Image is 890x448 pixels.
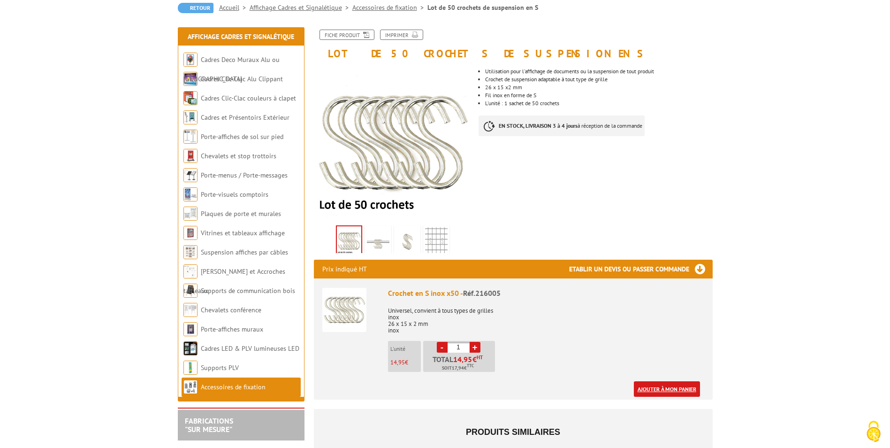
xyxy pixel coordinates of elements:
p: Total [426,355,495,372]
p: à réception de la commande [479,116,645,136]
a: Cadres LED & PLV lumineuses LED [201,344,299,353]
a: Cadres Clic-Clac Alu Clippant [201,75,283,83]
div: Crochet en S inox x50 - [388,288,704,299]
a: Porte-menus / Porte-messages [201,171,288,179]
img: lot_de_50_crochets_accessoires_fixations_216005.jpg [314,64,472,222]
a: - [437,342,448,353]
li: 26 x 15 x2 mm [485,85,712,90]
a: Accessoires de fixation [201,383,266,391]
p: € [390,359,421,366]
a: Fiche produit [319,30,374,40]
a: Porte-visuels comptoirs [201,190,268,199]
a: [PERSON_NAME] et Accroches tableaux [183,267,285,295]
img: Suspension affiches par câbles [183,245,198,259]
span: Produits similaires [466,427,560,437]
img: Cookies (fenêtre modale) [862,420,885,443]
a: Porte-affiches de sol sur pied [201,132,283,141]
img: Porte-menus / Porte-messages [183,168,198,182]
img: lot_50_crochets_suspension_s_216005_3.jpg [396,227,418,256]
img: Chevalets conférence [183,303,198,317]
img: Plaques de porte et murales [183,207,198,221]
a: Affichage Cadres et Signalétique [250,3,352,12]
a: + [470,342,480,353]
a: Cadres Deco Muraux Alu ou [GEOGRAPHIC_DATA] [183,55,280,83]
a: Supports de communication bois [201,286,295,295]
button: Cookies (fenêtre modale) [857,416,890,448]
a: Accessoires de fixation [352,3,427,12]
img: lot_de_50_crochets_accessoires_fixations_216005.jpg [337,226,361,255]
sup: HT [477,354,483,361]
img: Supports PLV [183,361,198,375]
p: Prix indiqué HT [322,260,367,278]
sup: TTC [467,363,474,368]
img: Crochet en S inox x50 [322,288,366,332]
strong: EN STOCK, LIVRAISON 3 à 4 jours [499,122,578,129]
a: Plaques de porte et murales [201,209,281,218]
img: Cadres Deco Muraux Alu ou Bois [183,53,198,67]
img: lot_50_crochets_suspension_s_216005_1.jpg [367,227,389,256]
a: Cadres et Présentoirs Extérieur [201,113,289,122]
a: Chevalets conférence [201,306,261,314]
img: Chevalets et stop trottoirs [183,149,198,163]
span: 14,95 [453,355,472,363]
a: Cadres Clic-Clac couleurs à clapet [201,94,296,102]
img: Vitrines et tableaux affichage [183,226,198,240]
span: Réf.216005 [463,288,501,298]
img: Porte-affiches de sol sur pied [183,130,198,144]
a: Ajouter à mon panier [634,381,700,397]
a: Chevalets et stop trottoirs [201,152,276,160]
li: Utilisation pour l'affichage de documents ou la suspension de tout produit [485,69,712,74]
span: 17,94 [452,364,464,372]
span: € [472,355,477,363]
a: Suspension affiches par câbles [201,248,288,256]
p: L'unité [390,346,421,352]
a: Supports PLV [201,363,239,372]
li: Crochet de suspension adaptable à tout type de grille [485,77,712,82]
h3: Etablir un devis ou passer commande [569,260,713,278]
li: L'unité : 1 sachet de 50 crochets [485,100,712,106]
img: Porte-visuels comptoirs [183,187,198,201]
span: Soit € [442,364,474,372]
img: lot_50_crochets_suspension_s_216005_4.jpg [425,227,448,256]
a: FABRICATIONS"Sur Mesure" [185,416,233,434]
img: Cimaises et Accroches tableaux [183,264,198,278]
li: Lot de 50 crochets de suspension en S [427,3,538,12]
img: Cadres et Présentoirs Extérieur [183,110,198,124]
p: Universel, convient à tous types de grilles inox 26 x 15 x 2 mm inox [388,301,704,334]
img: Cadres LED & PLV lumineuses LED [183,341,198,355]
a: Accueil [219,3,250,12]
a: Affichage Cadres et Signalétique [188,32,294,41]
img: Porte-affiches muraux [183,322,198,336]
a: Imprimer [380,30,423,40]
span: 14,95 [390,358,405,366]
li: Fil inox en forme de S [485,93,712,98]
a: Retour [178,3,213,13]
img: Accessoires de fixation [183,380,198,394]
img: Cadres Clic-Clac couleurs à clapet [183,91,198,105]
a: Porte-affiches muraux [201,325,263,333]
a: Vitrines et tableaux affichage [201,229,285,237]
